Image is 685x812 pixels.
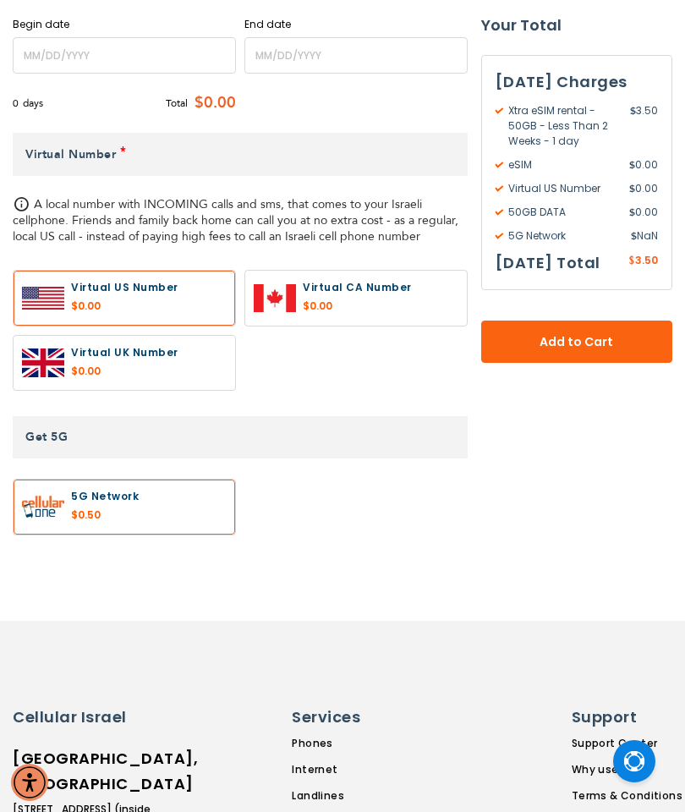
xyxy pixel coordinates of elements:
[11,764,48,801] div: Accessibility Menu
[630,103,658,149] span: 3.50
[628,254,635,269] span: $
[13,37,236,74] input: MM/DD/YYYY
[25,429,68,445] span: Get 5G
[629,157,635,173] span: $
[23,96,43,111] span: days
[629,205,635,220] span: $
[481,321,672,363] button: Add to Cart
[13,196,458,244] span: A local number with INCOMING calls and sms, that comes to your Israeli cellphone. Friends and fam...
[13,746,156,797] h6: [GEOGRAPHIC_DATA], [GEOGRAPHIC_DATA]
[537,333,616,351] span: Add to Cart
[572,736,682,751] a: Support Center
[496,181,629,196] span: Virtual US Number
[13,96,23,111] span: 0
[292,788,446,804] a: Landlines
[635,253,658,267] span: 3.50
[188,91,236,116] span: $0.00
[629,181,658,196] span: 0.00
[629,181,635,196] span: $
[244,18,468,30] label: End date
[496,205,629,220] span: 50GB DATA
[629,205,658,220] span: 0.00
[572,706,672,728] h6: Support
[496,157,629,173] span: eSIM
[496,250,600,276] h3: [DATE] Total
[630,103,636,118] span: $
[166,96,188,111] span: Total
[631,228,658,244] span: NaN
[631,228,637,244] span: $
[13,706,156,728] h6: Cellular Israel
[481,13,672,38] strong: Your Total
[629,157,658,173] span: 0.00
[496,69,658,95] h3: [DATE] Charges
[572,762,682,777] a: Why use us?
[292,706,436,728] h6: Services
[496,228,631,244] span: 5G Network
[292,736,446,751] a: Phones
[13,18,236,30] label: Begin date
[572,788,682,804] a: Terms & Conditions
[496,103,630,149] span: Xtra eSIM rental - 50GB - Less Than 2 Weeks - 1 day
[25,146,116,162] span: Virtual Number
[292,762,446,777] a: Internet
[244,37,468,74] input: MM/DD/YYYY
